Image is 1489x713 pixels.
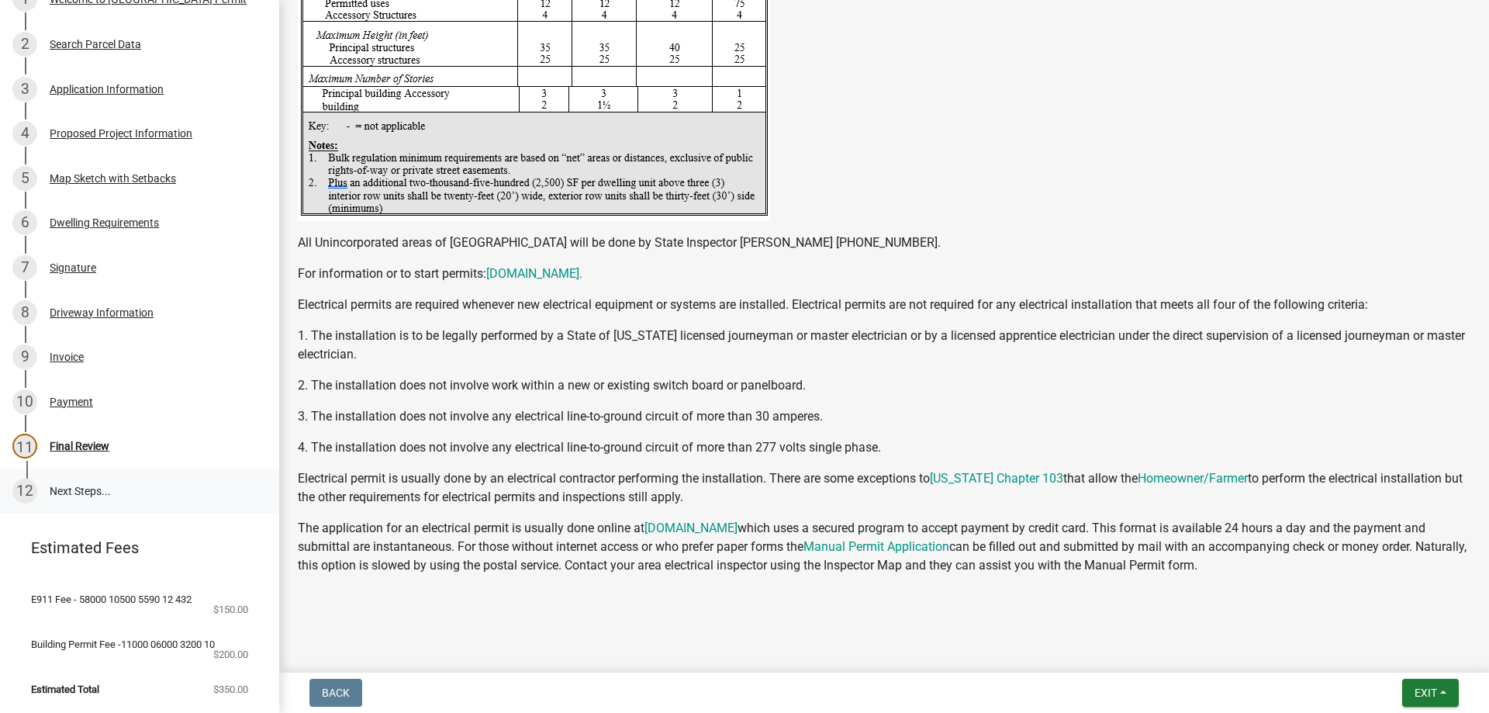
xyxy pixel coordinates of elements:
a: [DOMAIN_NAME]. [486,266,582,281]
a: Manual Permit Application [803,539,949,554]
button: Exit [1402,679,1459,707]
span: $150.00 [213,604,248,614]
p: Electrical permits are required whenever new electrical equipment or systems are installed. Elect... [298,296,1470,314]
div: Signature [50,262,96,273]
p: 4. The installation does not involve any electrical line-to-ground circuit of more than 277 volts... [298,438,1470,457]
div: 5 [12,166,37,191]
div: 6 [12,210,37,235]
div: Search Parcel Data [50,39,141,50]
p: 3. The installation does not involve any electrical line-to-ground circuit of more than 30 amperes. [298,407,1470,426]
div: 4 [12,121,37,146]
div: Final Review [50,441,109,452]
div: Map Sketch with Setbacks [50,173,176,184]
p: 2. The installation does not involve work within a new or existing switch board or panelboard. [298,376,1470,395]
div: 10 [12,389,37,414]
div: Invoice [50,351,84,362]
div: 9 [12,344,37,369]
span: $350.00 [213,684,248,694]
p: Electrical permit is usually done by an electrical contractor performing the installation. There ... [298,469,1470,507]
a: Homeowner/Farmer [1138,471,1248,486]
div: 12 [12,479,37,504]
a: [US_STATE] Chapter 103 [930,471,1063,486]
p: All Unincorporated areas of [GEOGRAPHIC_DATA] will be done by State Inspector [PERSON_NAME] [PHON... [298,234,1470,252]
a: Estimated Fees [12,532,254,563]
div: 11 [12,434,37,459]
a: [DOMAIN_NAME] [644,521,738,535]
p: For information or to start permits: [298,265,1470,283]
span: Back [322,687,350,699]
span: Building Permit Fee -11000 06000 3200 10 [31,639,215,649]
button: Back [309,679,362,707]
div: Payment [50,396,93,407]
p: 1. The installation is to be legally performed by a State of [US_STATE] licensed journeyman or ma... [298,327,1470,364]
span: Estimated Total [31,684,99,694]
div: Application Information [50,84,164,95]
div: Dwelling Requirements [50,217,159,228]
span: Exit [1415,687,1437,699]
p: The application for an electrical permit is usually done online at which uses a secured program t... [298,519,1470,575]
div: 2 [12,32,37,57]
span: E911 Fee - 58000 10500 5590 12 432 [31,594,192,604]
span: $200.00 [213,649,248,659]
div: 7 [12,255,37,280]
div: 3 [12,77,37,102]
div: Driveway Information [50,307,154,318]
div: Proposed Project Information [50,128,192,139]
div: 8 [12,300,37,325]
